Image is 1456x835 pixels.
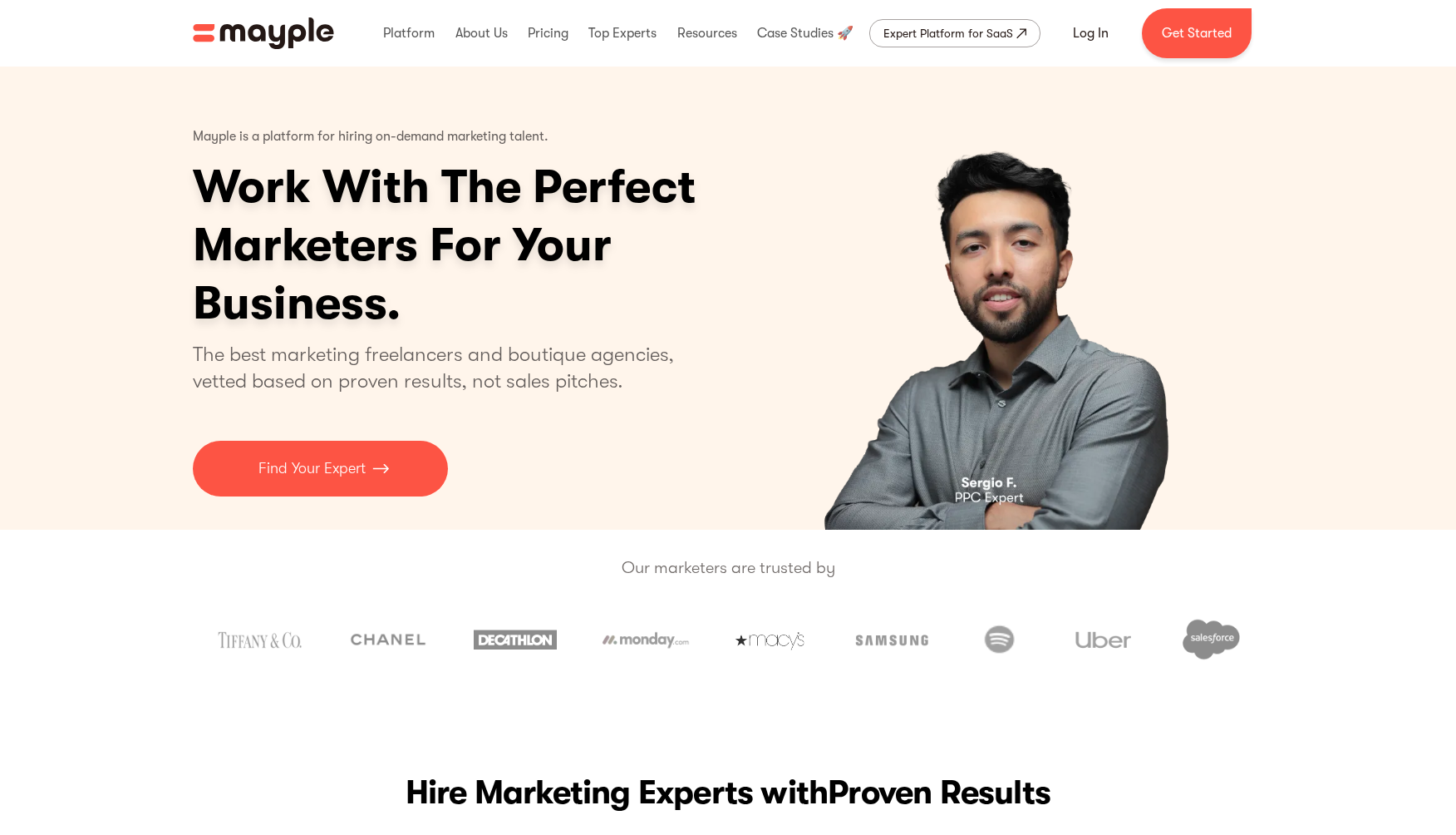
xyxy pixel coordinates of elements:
[828,773,1050,812] span: Proven Results
[193,769,1263,816] h2: Hire Marketing Experts with
[1053,13,1129,53] a: Log In
[193,17,334,49] a: home
[744,67,1263,530] div: carousel
[744,67,1263,530] div: 1 of 4
[379,7,439,60] div: Platform
[869,19,1040,47] a: Expert Platform for SaaS
[673,7,741,60] div: Resources
[193,116,548,158] p: Mayple is a platform for hiring on-demand marketing talent.
[524,7,573,60] div: Pricing
[193,17,334,49] img: Mayple logo
[451,7,512,60] div: About Us
[193,441,448,497] a: Find Your Expert
[193,341,694,394] p: The best marketing freelancers and boutique agencies, vetted based on proven results, not sales p...
[258,457,366,480] p: Find Your Expert
[1142,8,1252,58] a: Get Started
[193,158,824,333] h1: Work With The Perfect Marketers For Your Business.
[584,7,661,60] div: Top Experts
[883,23,1013,43] div: Expert Platform for SaaS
